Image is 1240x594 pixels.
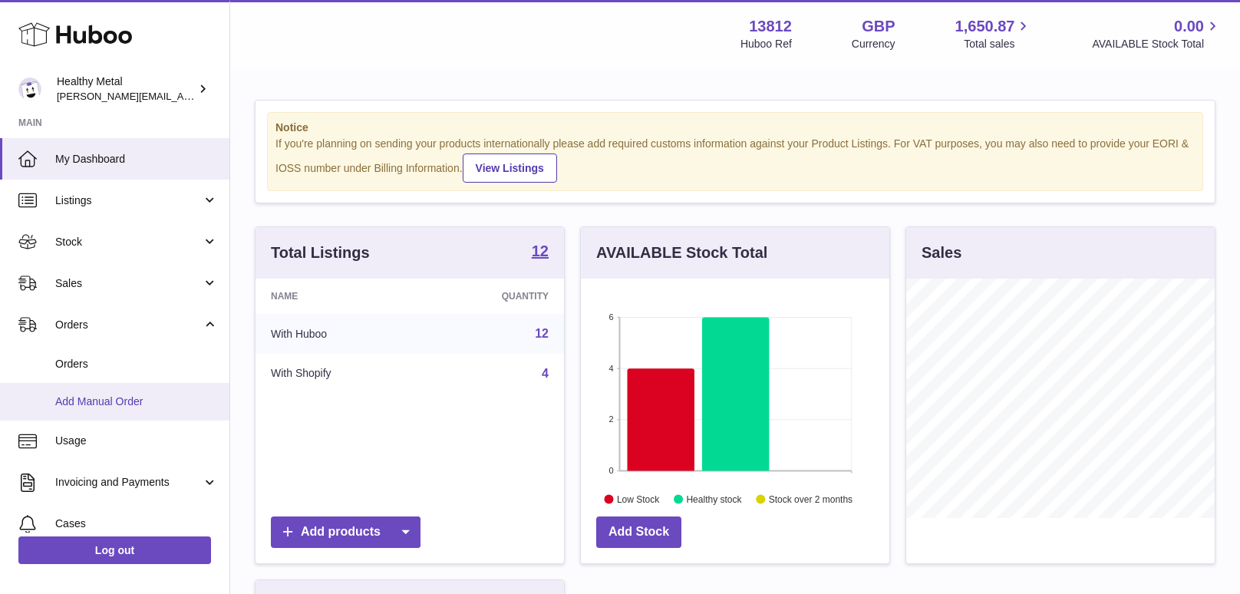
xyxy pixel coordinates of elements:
[955,16,1015,37] span: 1,650.87
[686,493,742,504] text: Healthy stock
[608,414,613,424] text: 2
[608,364,613,373] text: 4
[769,493,852,504] text: Stock over 2 months
[535,327,549,340] a: 12
[256,279,422,314] th: Name
[55,193,202,208] span: Listings
[749,16,792,37] strong: 13812
[55,318,202,332] span: Orders
[608,466,613,475] text: 0
[57,74,195,104] div: Healthy Metal
[852,37,895,51] div: Currency
[1092,16,1222,51] a: 0.00 AVAILABLE Stock Total
[18,78,41,101] img: jose@healthy-metal.com
[275,137,1195,183] div: If you're planning on sending your products internationally please add required customs informati...
[271,516,420,548] a: Add products
[862,16,895,37] strong: GBP
[57,90,308,102] span: [PERSON_NAME][EMAIL_ADDRESS][DOMAIN_NAME]
[964,37,1032,51] span: Total sales
[608,312,613,322] text: 6
[55,475,202,490] span: Invoicing and Payments
[1092,37,1222,51] span: AVAILABLE Stock Total
[1174,16,1204,37] span: 0.00
[532,243,549,259] strong: 12
[463,153,557,183] a: View Listings
[256,354,422,394] td: With Shopify
[422,279,564,314] th: Quantity
[55,276,202,291] span: Sales
[55,516,218,531] span: Cases
[55,394,218,409] span: Add Manual Order
[922,243,961,263] h3: Sales
[617,493,660,504] text: Low Stock
[55,434,218,448] span: Usage
[596,516,681,548] a: Add Stock
[740,37,792,51] div: Huboo Ref
[275,120,1195,135] strong: Notice
[596,243,767,263] h3: AVAILABLE Stock Total
[55,235,202,249] span: Stock
[271,243,370,263] h3: Total Listings
[542,367,549,380] a: 4
[55,357,218,371] span: Orders
[55,152,218,167] span: My Dashboard
[18,536,211,564] a: Log out
[532,243,549,262] a: 12
[955,16,1033,51] a: 1,650.87 Total sales
[256,314,422,354] td: With Huboo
